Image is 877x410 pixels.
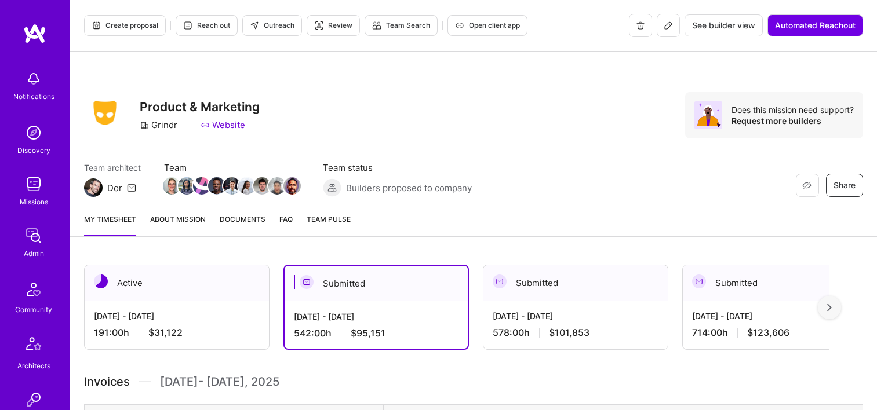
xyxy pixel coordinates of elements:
[224,176,239,196] a: Team Member Avatar
[314,21,323,30] i: icon Targeter
[223,177,241,195] img: Team Member Avatar
[201,119,245,131] a: Website
[24,247,44,259] div: Admin
[294,327,458,339] div: 542:00 h
[279,213,293,236] a: FAQ
[250,20,294,31] span: Outreach
[84,213,136,236] a: My timesheet
[270,176,285,196] a: Team Member Avatar
[176,15,238,36] button: Reach out
[238,177,256,195] img: Team Member Avatar
[242,15,302,36] button: Outreach
[307,213,351,236] a: Team Pulse
[140,100,260,114] h3: Product & Marketing
[683,265,867,301] div: Submitted
[22,173,45,196] img: teamwork
[127,183,136,192] i: icon Mail
[285,176,300,196] a: Team Member Avatar
[826,174,863,197] button: Share
[94,274,108,288] img: Active
[148,327,183,339] span: $31,122
[802,181,812,190] i: icon EyeClosed
[447,15,527,36] button: Open client app
[178,177,195,195] img: Team Member Avatar
[140,119,177,131] div: Grindr
[346,182,472,194] span: Builders proposed to company
[307,215,351,224] span: Team Pulse
[92,20,158,31] span: Create proposal
[208,177,225,195] img: Team Member Avatar
[139,373,151,390] img: Divider
[323,162,472,174] span: Team status
[834,180,856,191] span: Share
[692,310,858,322] div: [DATE] - [DATE]
[685,14,763,36] button: See builder view
[285,266,468,301] div: Submitted
[140,120,149,130] i: icon CompanyGray
[314,20,352,31] span: Review
[84,162,141,174] span: Team architect
[220,213,265,236] a: Documents
[22,67,45,90] img: bell
[22,224,45,247] img: admin teamwork
[163,177,180,195] img: Team Member Avatar
[775,20,856,31] span: Automated Reachout
[372,20,430,31] span: Team Search
[493,274,507,288] img: Submitted
[183,20,230,31] span: Reach out
[493,310,658,322] div: [DATE] - [DATE]
[694,101,722,129] img: Avatar
[732,115,854,126] div: Request more builders
[747,327,789,339] span: $123,606
[767,14,863,36] button: Automated Reachout
[13,90,54,103] div: Notifications
[827,303,832,312] img: right
[20,332,48,360] img: Architects
[692,20,755,31] span: See builder view
[84,373,130,390] span: Invoices
[194,176,209,196] a: Team Member Avatar
[483,265,668,301] div: Submitted
[307,15,360,36] button: Review
[283,177,301,195] img: Team Member Avatar
[85,265,269,301] div: Active
[84,97,126,129] img: Company Logo
[22,121,45,144] img: discovery
[94,310,260,322] div: [DATE] - [DATE]
[84,178,103,197] img: Team Architect
[692,274,706,288] img: Submitted
[150,213,206,236] a: About Mission
[15,303,52,316] div: Community
[17,144,50,156] div: Discovery
[300,275,314,289] img: Submitted
[253,177,271,195] img: Team Member Avatar
[107,182,122,194] div: Dor
[294,310,458,323] div: [DATE] - [DATE]
[254,176,270,196] a: Team Member Avatar
[164,162,300,174] span: Team
[323,178,341,197] img: Builders proposed to company
[365,15,438,36] button: Team Search
[23,23,46,44] img: logo
[220,213,265,225] span: Documents
[239,176,254,196] a: Team Member Avatar
[92,21,101,30] i: icon Proposal
[164,176,179,196] a: Team Member Avatar
[20,276,48,303] img: Community
[209,176,224,196] a: Team Member Avatar
[549,327,589,339] span: $101,853
[179,176,194,196] a: Team Member Avatar
[160,373,279,390] span: [DATE] - [DATE] , 2025
[455,20,520,31] span: Open client app
[351,327,385,339] span: $95,151
[17,360,50,372] div: Architects
[193,177,210,195] img: Team Member Avatar
[268,177,286,195] img: Team Member Avatar
[692,327,858,339] div: 714:00 h
[84,15,166,36] button: Create proposal
[20,196,48,208] div: Missions
[94,327,260,339] div: 191:00 h
[732,104,854,115] div: Does this mission need support?
[493,327,658,339] div: 578:00 h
